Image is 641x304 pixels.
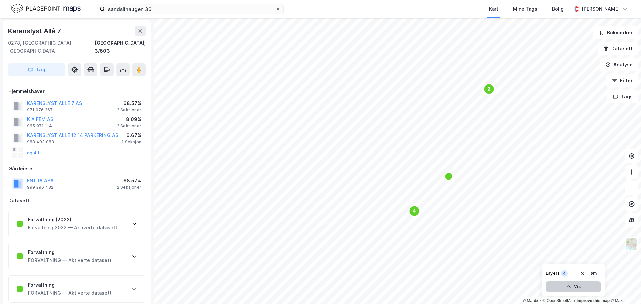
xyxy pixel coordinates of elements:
[27,107,53,113] div: 971 076 267
[8,26,62,36] div: Karenslyst Allé 7
[27,123,52,129] div: 965 971 114
[561,270,568,277] div: 4
[523,298,541,303] a: Mapbox
[575,268,601,279] button: Tøm
[122,131,141,139] div: 6.67%
[600,58,638,71] button: Analyse
[488,86,491,92] text: 2
[28,216,117,224] div: Forvaltning (2022)
[552,5,564,13] div: Bolig
[582,5,620,13] div: [PERSON_NAME]
[105,4,275,14] input: Søk på adresse, matrikkel, gårdeiere, leietakere eller personer
[28,289,112,297] div: FORVALTNING — Aktiverte datasett
[117,185,141,190] div: 2 Seksjoner
[28,281,112,289] div: Forvaltning
[8,197,145,205] div: Datasett
[546,281,601,292] button: Vis
[593,26,638,39] button: Bokmerker
[577,298,610,303] a: Improve this map
[27,139,54,145] div: 988 403 083
[27,185,53,190] div: 999 296 432
[8,39,95,55] div: 0278, [GEOGRAPHIC_DATA], [GEOGRAPHIC_DATA]
[543,298,575,303] a: OpenStreetMap
[413,208,416,214] text: 4
[117,107,141,113] div: 2 Seksjoner
[117,123,141,129] div: 2 Seksjoner
[8,165,145,173] div: Gårdeiere
[8,63,65,76] button: Tag
[117,99,141,107] div: 68.57%
[95,39,146,55] div: [GEOGRAPHIC_DATA], 3/603
[484,84,494,94] div: Map marker
[606,74,638,87] button: Filter
[607,90,638,103] button: Tags
[11,3,81,15] img: logo.f888ab2527a4732fd821a326f86c7f29.svg
[598,42,638,55] button: Datasett
[489,5,498,13] div: Kart
[8,87,145,95] div: Hjemmelshaver
[445,172,453,180] div: Map marker
[122,139,141,145] div: 1 Seksjon
[513,5,537,13] div: Mine Tags
[117,115,141,123] div: 8.09%
[625,238,638,250] img: Z
[28,224,117,232] div: Forvaltning 2022 — Aktiverte datasett
[409,206,420,216] div: Map marker
[546,271,560,276] div: Layers
[608,272,641,304] iframe: Chat Widget
[28,256,112,264] div: FORVALTNING — Aktiverte datasett
[117,177,141,185] div: 68.57%
[28,248,112,256] div: Forvaltning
